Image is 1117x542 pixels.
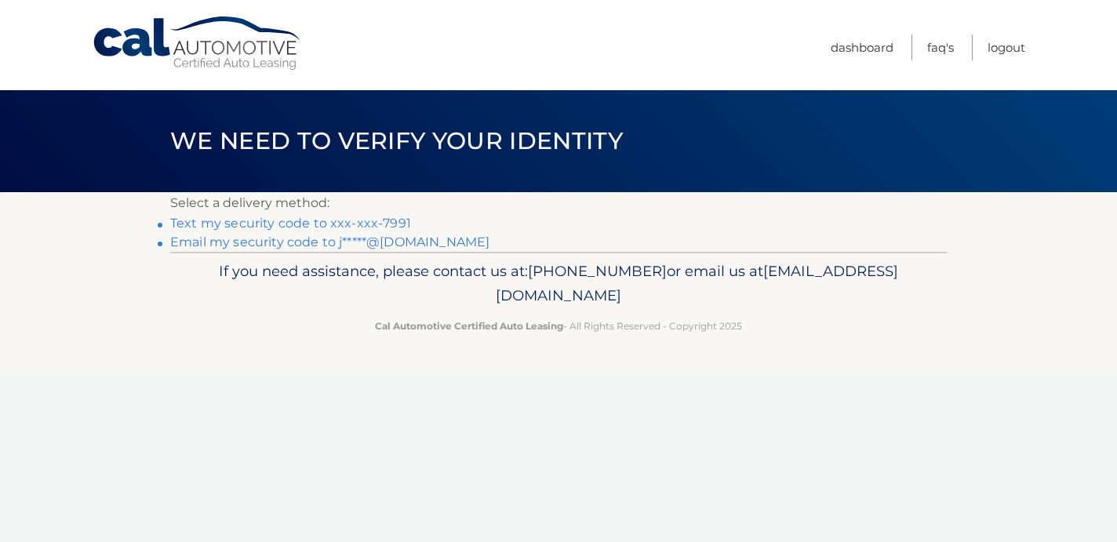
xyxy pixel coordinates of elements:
a: FAQ's [927,35,954,60]
a: Cal Automotive [92,16,304,71]
a: Logout [988,35,1025,60]
p: If you need assistance, please contact us at: or email us at [180,259,937,309]
p: - All Rights Reserved - Copyright 2025 [180,318,937,334]
a: Email my security code to j*****@[DOMAIN_NAME] [170,235,489,249]
a: Text my security code to xxx-xxx-7991 [170,216,411,231]
p: Select a delivery method: [170,192,947,214]
a: Dashboard [831,35,893,60]
span: We need to verify your identity [170,126,623,155]
strong: Cal Automotive Certified Auto Leasing [375,320,563,332]
span: [PHONE_NUMBER] [528,262,667,280]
